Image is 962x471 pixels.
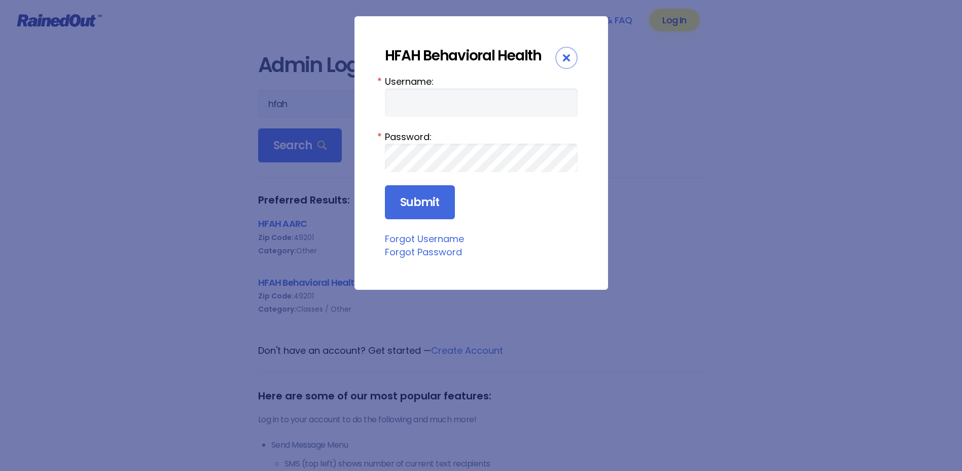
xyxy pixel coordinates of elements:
[385,232,464,245] a: Forgot Username
[385,246,462,258] a: Forgot Password
[385,130,578,144] label: Password:
[385,47,555,64] div: HFAH Behavioral Health
[555,47,578,69] div: Close
[385,185,455,220] input: Submit
[385,75,578,88] label: Username:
